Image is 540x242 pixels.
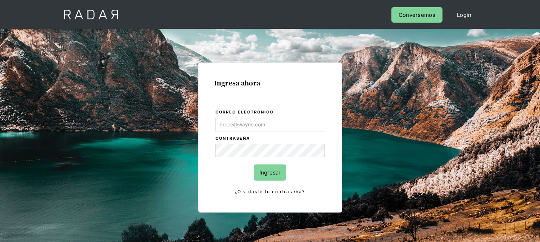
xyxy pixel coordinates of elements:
[215,108,326,196] form: Login Form
[215,79,326,87] h1: Ingresa ahora
[216,109,325,116] label: Correo electrónico
[254,164,286,181] input: Ingresar
[450,7,479,23] a: Login
[215,118,325,131] input: bruce@wayne.com
[391,7,443,23] a: Conversemos
[215,188,325,196] a: ¿Olvidaste tu contraseña?
[216,135,325,142] label: Contraseña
